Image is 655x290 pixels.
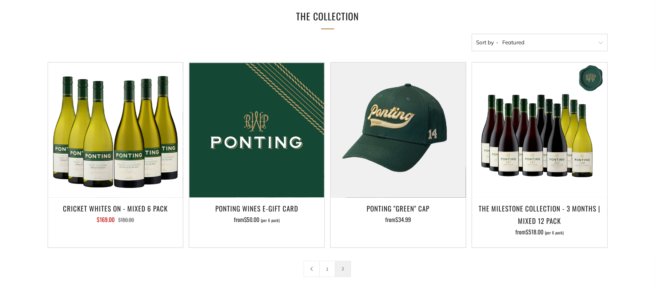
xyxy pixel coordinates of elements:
h3: Ponting "Green" Cap [334,202,462,214]
span: $50.00 [244,215,260,224]
span: from [385,215,411,224]
span: 2 [335,261,351,277]
a: The Milestone Collection - 3 Months | Mixed 12 Pack from$518.00 (per 6 pack) [472,202,607,238]
a: 1 [320,261,335,277]
span: $34.99 [395,215,411,224]
span: from [234,215,280,224]
span: from [515,227,564,236]
span: $169.00 [97,215,115,224]
span: (per 6 pack) [545,231,564,235]
span: (per 6 pack) [261,218,280,222]
h1: The Collection [219,8,437,25]
a: Ponting "Green" Cap from$34.99 [331,202,466,238]
span: $180.00 [118,216,134,223]
a: Ponting Wines e-Gift Card from$50.00 (per 6 pack) [189,202,324,238]
span: $518.00 [526,227,543,236]
a: CRICKET WHITES ON - MIXED 6 PACK $169.00 $180.00 [48,202,183,238]
h3: Ponting Wines e-Gift Card [193,202,321,214]
h3: The Milestone Collection - 3 Months | Mixed 12 Pack [476,202,604,227]
h3: CRICKET WHITES ON - MIXED 6 PACK [52,202,180,214]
